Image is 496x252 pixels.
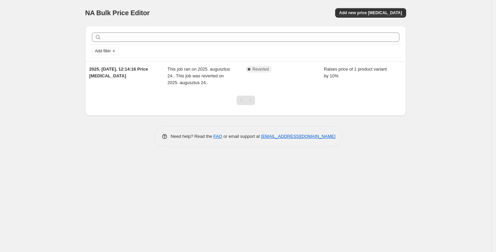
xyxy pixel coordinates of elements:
span: 2025. [DATE]. 12:14:16 Price [MEDICAL_DATA] [89,67,148,78]
span: or email support at [222,134,261,139]
nav: Pagination [237,96,255,105]
span: Need help? Read the [171,134,214,139]
a: FAQ [214,134,222,139]
span: Add filter [95,48,111,54]
span: NA Bulk Price Editor [85,9,150,17]
button: Add new price [MEDICAL_DATA] [335,8,406,18]
button: Add filter [92,47,119,55]
span: Add new price [MEDICAL_DATA] [339,10,402,16]
span: This job ran on 2025. augusztus 24.. This job was reverted on 2025. augusztus 24.. [168,67,230,85]
span: Raises price of 1 product variant by 10% [324,67,387,78]
a: [EMAIL_ADDRESS][DOMAIN_NAME] [261,134,336,139]
span: Reverted [252,67,269,72]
